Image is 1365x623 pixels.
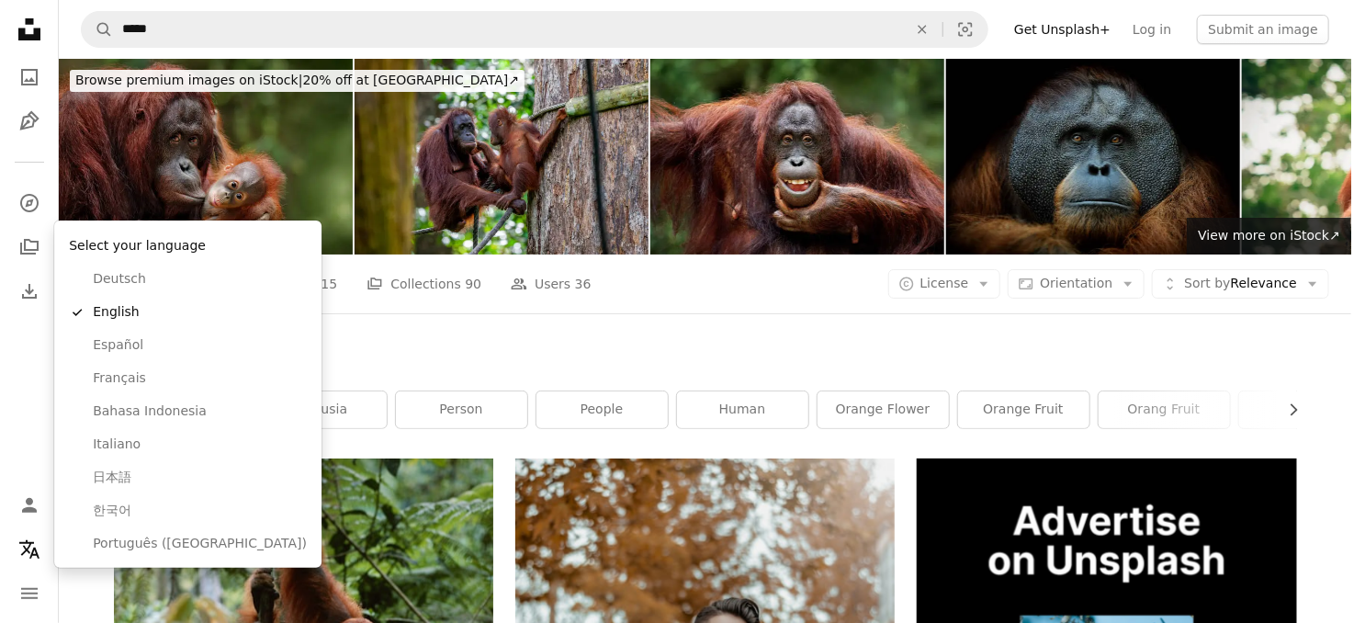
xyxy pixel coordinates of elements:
[54,221,322,568] div: Language
[93,535,307,553] span: Português ([GEOGRAPHIC_DATA])
[93,303,307,322] span: English
[93,369,307,388] span: Français
[93,502,307,520] span: 한국어
[93,270,307,289] span: Deutsch
[93,469,307,487] span: 日本語
[11,531,48,568] button: Language
[93,402,307,421] span: Bahasa Indonesia
[93,436,307,454] span: Italiano
[93,336,307,355] span: Español
[62,228,314,263] div: Select your language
